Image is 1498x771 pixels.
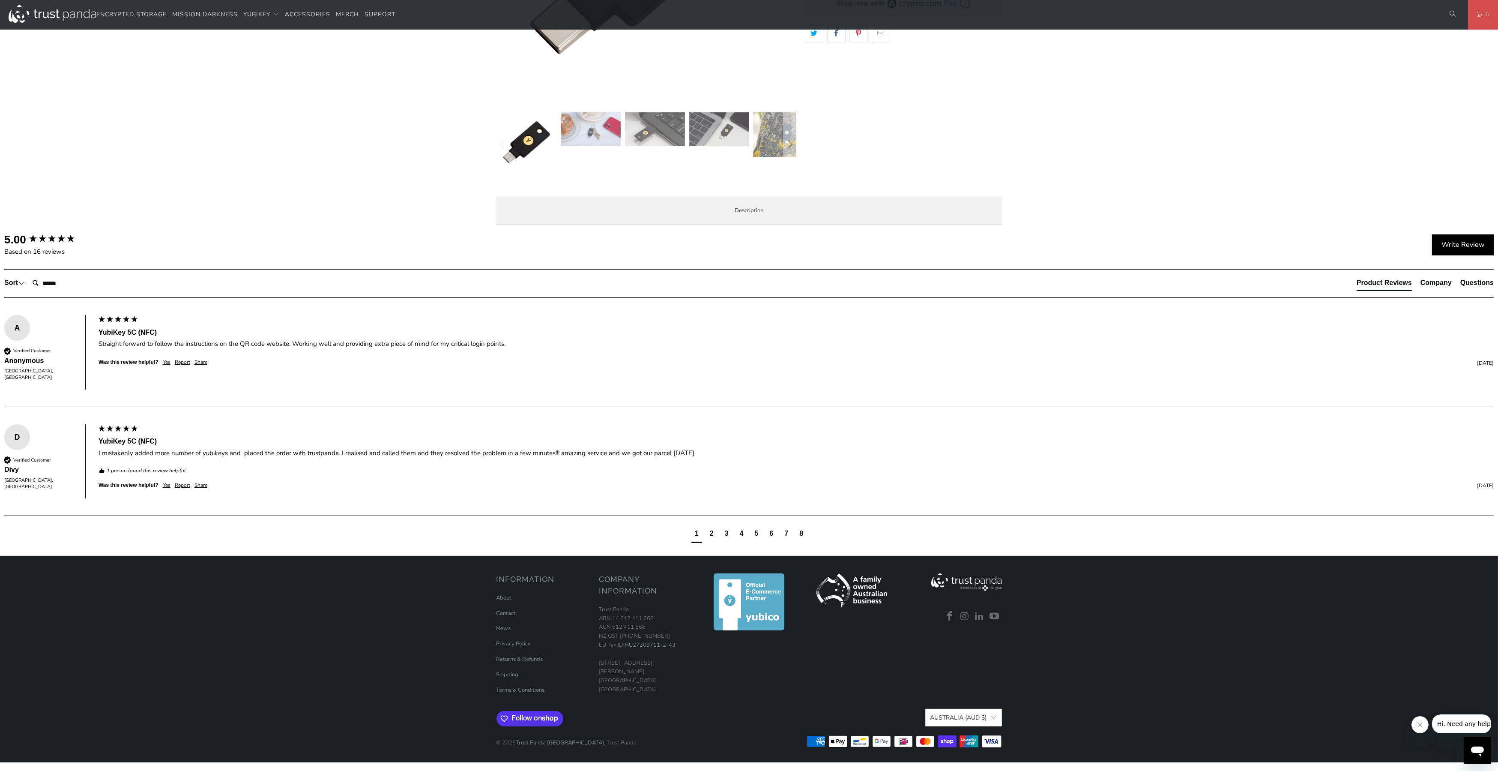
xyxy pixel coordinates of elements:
a: Trust Panda Australia on LinkedIn [973,611,986,622]
a: Trust Panda Australia on YouTube [988,611,1001,622]
div: YubiKey 5C (NFC) [99,437,1494,446]
button: Next [783,112,797,177]
button: Australia (AUD $) [925,709,1002,726]
a: Email this to a friend [872,24,890,42]
div: page3 [725,529,729,538]
div: current page1 [691,527,702,543]
input: Search [29,275,98,292]
div: page1 [695,529,699,538]
div: Questions [1460,278,1494,288]
div: Sort [4,278,25,288]
div: Product Reviews [1357,278,1412,288]
div: YubiKey 5C (NFC) [99,328,1494,337]
div: Report [175,482,190,489]
div: page8 [796,527,807,543]
div: [DATE] [212,360,1494,367]
a: Trust Panda Australia on Instagram [958,611,971,622]
div: Straight forward to follow the instructions on the QR code website. Working well and providing ex... [99,339,1494,348]
div: 5.00 [4,232,26,247]
a: About [496,594,512,602]
div: Write Review [1432,234,1494,256]
a: Trust Panda [GEOGRAPHIC_DATA] [516,739,604,747]
div: Yes [163,359,170,366]
a: Share this on Pinterest [849,24,868,42]
div: 5 star rating [98,424,138,435]
div: Verified Customer [13,348,51,354]
a: Privacy Policy [496,640,531,648]
img: Trust Panda Australia [9,5,96,23]
a: Shipping [496,671,519,678]
img: YubiKey 5C (NFC) - Trust Panda [496,112,556,172]
em: 1 person found this review helpful. [107,467,187,474]
div: page8 [799,529,803,538]
div: page7 [784,529,788,538]
iframe: Button to launch messaging window [1464,737,1491,764]
a: Contact [496,609,516,617]
a: Share this on Facebook [827,24,846,42]
div: Was this review helpful? [99,482,158,489]
a: Encrypted Storage [96,5,167,25]
div: page6 [766,527,777,543]
img: YubiKey 5C (NFC) - Trust Panda [561,112,621,146]
a: Merch [336,5,359,25]
div: page4 [736,527,747,543]
div: 5.00 star rating [28,234,75,245]
div: Was this review helpful? [99,359,158,366]
div: [DATE] [212,482,1494,489]
p: Trust Panda ABN 14 612 411 668 ACN 612 411 668 NZ GST [PHONE_NUMBER] EU Tax ID: [STREET_ADDRESS][... [599,605,694,694]
nav: Translation missing: en.navigation.header.main_nav [96,5,395,25]
label: Description [496,196,1002,225]
div: I mistakenly added more number of yubikeys and placed the order with trustpanda. I realised and c... [99,449,1494,458]
span: Merch [336,10,359,18]
div: page5 [755,529,759,538]
div: Divy [4,465,77,474]
div: Overall product rating out of 5: 5.00 [4,232,94,247]
span: Accessories [285,10,330,18]
summary: YubiKey [243,5,279,25]
div: D [4,431,30,444]
div: Report [175,359,190,366]
div: [GEOGRAPHIC_DATA], [GEOGRAPHIC_DATA] [4,368,77,381]
div: page4 [740,529,744,538]
div: 5 star rating [98,315,138,325]
div: Share [194,482,207,489]
p: © 2025 . Trust Panda [496,730,637,747]
div: Yes [163,482,170,489]
a: Trust Panda Australia on Facebook [944,611,957,622]
div: Anonymous [4,356,77,366]
span: Support [365,10,395,18]
img: YubiKey 5C (NFC) - Trust Panda [625,112,685,146]
a: Returns & Refunds [496,655,543,663]
div: Verified Customer [13,457,51,463]
div: Based on 16 reviews [4,247,94,256]
img: YubiKey 5C (NFC) - Trust Panda [689,112,749,146]
div: page2 [706,527,717,543]
a: Share this on Twitter [805,24,823,42]
span: YubiKey [243,10,270,18]
div: page2 [710,529,714,538]
iframe: Close message [1411,716,1429,733]
div: Company [1420,278,1452,288]
a: HU27309711-2-43 [625,641,676,649]
div: [GEOGRAPHIC_DATA], [GEOGRAPHIC_DATA] [4,477,77,490]
a: Accessories [285,5,330,25]
a: Terms & Conditions [496,686,545,694]
span: Encrypted Storage [96,10,167,18]
button: Previous [496,112,510,177]
span: Hi. Need any help? [5,6,62,13]
div: Share [194,359,207,366]
span: Mission Darkness [172,10,238,18]
div: page3 [721,527,732,543]
div: page7 [781,527,792,543]
iframe: Reviews Widget [805,57,1002,87]
a: Mission Darkness [172,5,238,25]
div: page6 [769,529,773,538]
img: YubiKey 5C (NFC) - Trust Panda [753,112,813,157]
a: Support [365,5,395,25]
div: A [4,321,30,334]
span: 0 [1482,10,1489,19]
iframe: Message from company [1432,714,1491,733]
div: Reviews Tabs [1357,278,1494,295]
div: page5 [751,527,762,543]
